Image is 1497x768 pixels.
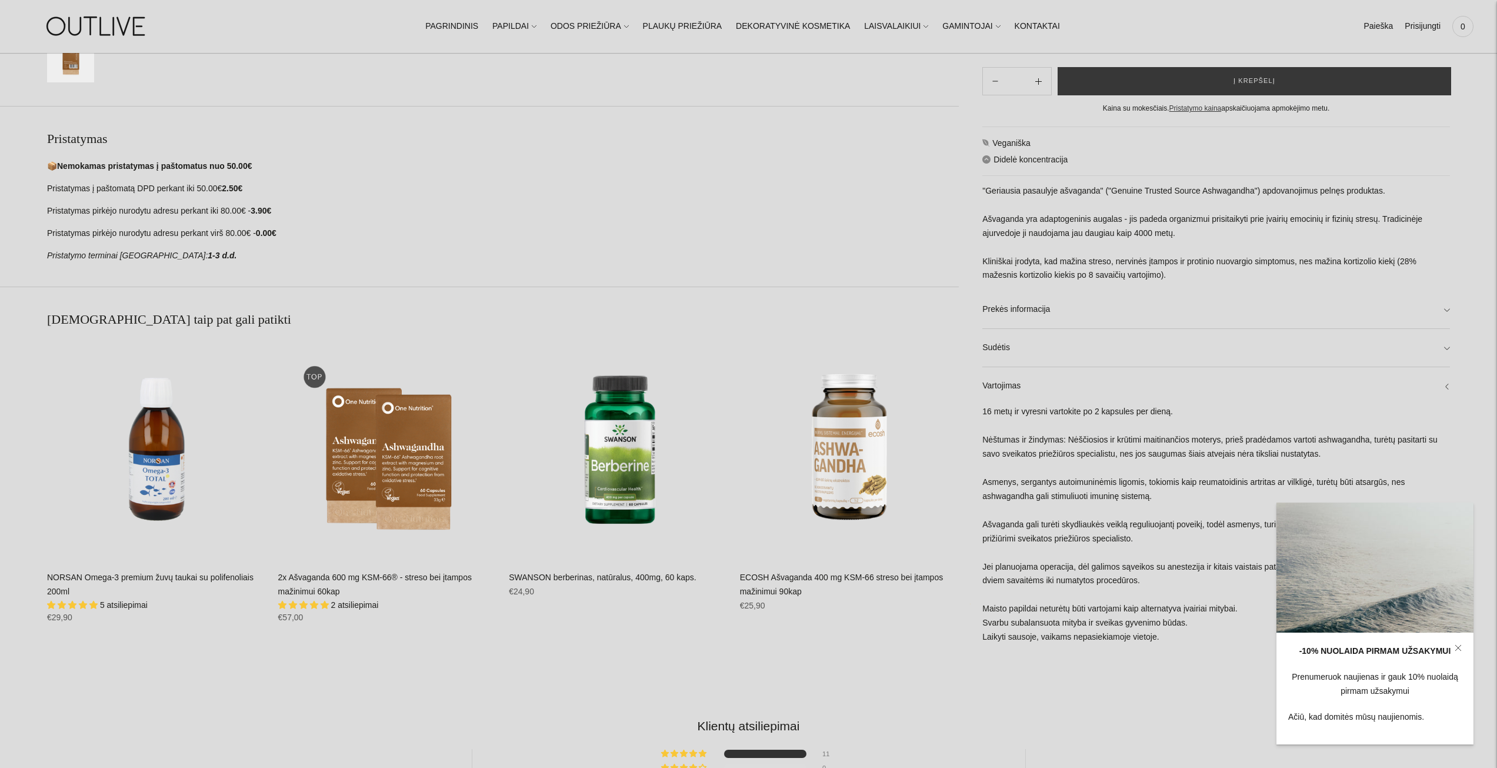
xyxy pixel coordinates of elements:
[47,573,254,596] a: NORSAN Omega-3 premium žuvų taukai su polifenoliais 200ml
[509,587,534,596] span: €24,90
[740,601,765,610] span: €25,90
[982,367,1450,405] a: Vartojimas
[982,330,1450,367] a: Sudėtis
[740,573,943,596] a: ECOSH Ašvaganda 400 mg KSM-66 streso bei įtampos mažinimui 90kap
[1405,14,1441,39] a: Prisijungti
[256,228,276,238] strong: 0.00€
[509,340,728,559] a: SWANSON berberinas, natūralus, 400mg, 60 kaps.
[47,600,100,610] span: 5.00 stars
[1363,14,1393,39] a: Paieška
[1233,76,1275,88] span: Į krepšelį
[983,67,1008,95] button: Add product quantity
[551,14,629,39] a: ODOS PRIEŽIŪRA
[278,613,304,622] span: €57,00
[47,159,959,174] p: 📦
[982,405,1450,656] div: 16 metų ir vyresni vartokite po 2 kapsules per dieną. Nėštumas ir žindymas: Nėščiosios ir krūtimi...
[47,227,959,241] p: Pristatymas pirkėjo nurodytu adresu perkant virš 80.00€ -
[1169,104,1222,112] a: Pristatymo kaina
[1452,14,1473,39] a: 0
[47,35,94,82] button: Translation missing: en.general.accessibility.image_thumbail
[222,184,242,193] strong: 2.50€
[1058,67,1451,95] button: Į krepšelį
[425,14,478,39] a: PAGRINDINIS
[1008,73,1026,90] input: Product quantity
[1288,644,1462,659] div: -10% NUOLAIDA PIRMAM UŽSAKYMUI
[736,14,850,39] a: DEKORATYVINĖ KOSMETIKA
[56,717,1441,734] h2: Klientų atsiliepimai
[509,573,696,582] a: SWANSON berberinas, natūralus, 400mg, 60 kaps.
[1455,18,1471,35] span: 0
[982,102,1450,115] div: Kaina su mokesčiais. apskaičiuojama apmokėjimo metu.
[57,161,252,171] strong: Nemokamas pristatymas į paštomatus nuo 50.00€
[24,6,171,46] img: OUTLIVE
[251,206,271,215] strong: 3.90€
[982,184,1450,283] p: "Geriausia pasaulyje ašvaganda" ("Genuine Trusted Source Ashwagandha") apdovanojimus pelnęs produ...
[47,613,72,622] span: €29,90
[47,311,959,328] h2: [DEMOGRAPHIC_DATA] taip pat gali patikti
[1015,14,1060,39] a: KONTAKTAI
[942,14,1000,39] a: GAMINTOJAI
[278,340,498,559] a: 2x Ašvaganda 600 mg KSM-66® - streso bei įtampos mažinimui 60kap
[278,573,472,596] a: 2x Ašvaganda 600 mg KSM-66® - streso bei įtampos mažinimui 60kap
[1288,710,1462,724] p: Ačiū, kad domitės mūsų naujienomis.
[100,600,148,610] span: 5 atsiliepimai
[643,14,722,39] a: PLAUKŲ PRIEŽIŪRA
[492,14,536,39] a: PAPILDAI
[982,127,1450,656] div: Veganiška Didelė koncentracija
[47,204,959,218] p: Pristatymas pirkėjo nurodytu adresu perkant iki 80.00€ -
[864,14,928,39] a: LAISVALAIKIUI
[1288,670,1462,699] div: Prenumeruok naujienas ir gauk 10% nuolaidą pirmam užsakymui
[47,340,266,559] a: NORSAN Omega-3 premium žuvų taukai su polifenoliais 200ml
[1026,67,1051,95] button: Subtract product quantity
[822,750,836,758] div: 11
[278,600,331,610] span: 5.00 stars
[47,130,959,148] h2: Pristatymas
[982,291,1450,329] a: Prekės informacija
[661,750,708,758] div: 100% (11) reviews with 5 star rating
[47,251,208,260] em: Pristatymo terminai [GEOGRAPHIC_DATA]:
[47,182,959,196] p: Pristatymas į paštomatą DPD perkant iki 50.00€
[740,340,959,559] a: ECOSH Ašvaganda 400 mg KSM-66 streso bei įtampos mažinimui 90kap
[331,600,378,610] span: 2 atsiliepimai
[208,251,236,260] strong: 1-3 d.d.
